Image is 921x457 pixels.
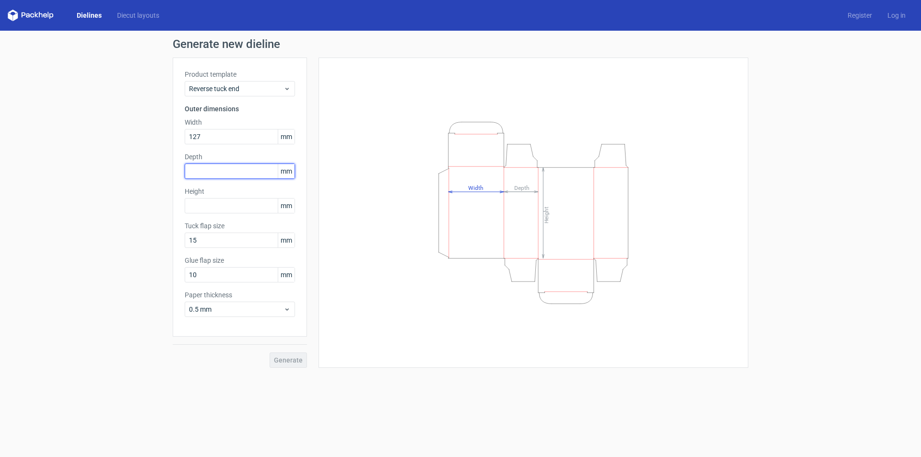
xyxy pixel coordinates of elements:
label: Tuck flap size [185,221,295,231]
label: Depth [185,152,295,162]
tspan: Depth [514,184,530,191]
a: Diecut layouts [109,11,167,20]
a: Log in [880,11,913,20]
span: mm [278,233,295,247]
span: mm [278,268,295,282]
label: Width [185,117,295,127]
label: Height [185,187,295,196]
tspan: Width [468,184,484,191]
tspan: Height [543,206,550,223]
a: Register [840,11,880,20]
a: Dielines [69,11,109,20]
label: Paper thickness [185,290,295,300]
span: mm [278,199,295,213]
label: Glue flap size [185,256,295,265]
span: 0.5 mm [189,305,283,314]
label: Product template [185,70,295,79]
span: mm [278,164,295,178]
h3: Outer dimensions [185,104,295,114]
span: Reverse tuck end [189,84,283,94]
h1: Generate new dieline [173,38,748,50]
span: mm [278,129,295,144]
